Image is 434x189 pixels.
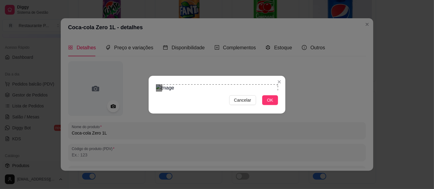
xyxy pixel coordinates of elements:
button: Cancelar [229,95,256,105]
button: OK [262,95,278,105]
img: image [156,84,278,92]
span: OK [267,97,273,103]
span: Cancelar [234,97,251,103]
button: Close [274,77,284,87]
